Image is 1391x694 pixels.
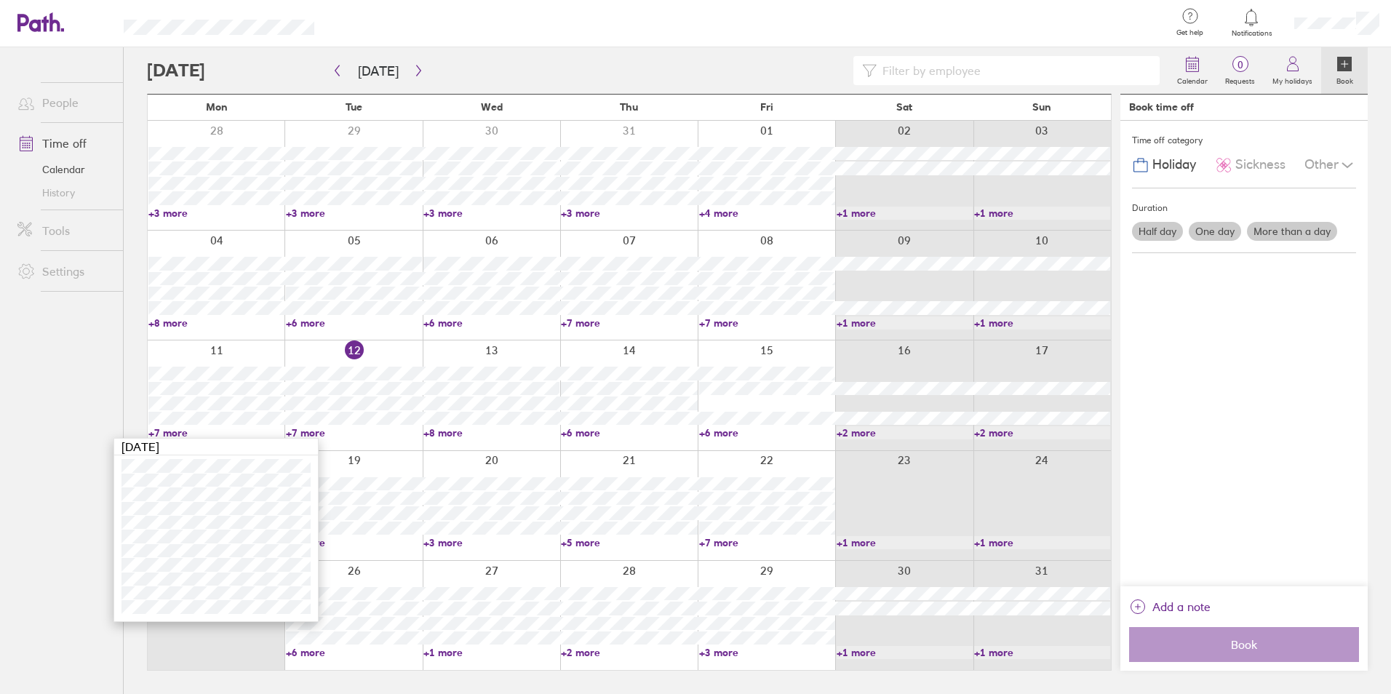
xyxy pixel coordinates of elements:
[1328,73,1362,86] label: Book
[974,646,1110,659] a: +1 more
[699,207,835,220] a: +4 more
[1132,222,1183,241] label: Half day
[346,59,410,83] button: [DATE]
[1264,73,1321,86] label: My holidays
[423,646,559,659] a: +1 more
[1139,638,1349,651] span: Book
[561,207,697,220] a: +3 more
[699,426,835,439] a: +6 more
[1216,47,1264,94] a: 0Requests
[561,426,697,439] a: +6 more
[1247,222,1337,241] label: More than a day
[974,426,1110,439] a: +2 more
[1168,73,1216,86] label: Calendar
[286,646,422,659] a: +6 more
[346,101,362,113] span: Tue
[699,646,835,659] a: +3 more
[837,426,973,439] a: +2 more
[481,101,503,113] span: Wed
[1216,73,1264,86] label: Requests
[1228,7,1275,38] a: Notifications
[423,536,559,549] a: +3 more
[6,129,123,158] a: Time off
[206,101,228,113] span: Mon
[837,207,973,220] a: +1 more
[148,426,284,439] a: +7 more
[699,536,835,549] a: +7 more
[423,316,559,330] a: +6 more
[896,101,912,113] span: Sat
[837,646,973,659] a: +1 more
[1235,157,1286,172] span: Sickness
[561,536,697,549] a: +5 more
[760,101,773,113] span: Fri
[423,426,559,439] a: +8 more
[699,316,835,330] a: +7 more
[6,216,123,245] a: Tools
[6,181,123,204] a: History
[1129,627,1359,662] button: Book
[561,646,697,659] a: +2 more
[6,88,123,117] a: People
[1152,595,1211,618] span: Add a note
[1304,151,1356,179] div: Other
[286,316,422,330] a: +6 more
[286,536,422,549] a: +4 more
[114,439,318,455] div: [DATE]
[974,536,1110,549] a: +1 more
[1129,101,1194,113] div: Book time off
[1132,129,1356,151] div: Time off category
[6,257,123,286] a: Settings
[1189,222,1241,241] label: One day
[974,316,1110,330] a: +1 more
[837,536,973,549] a: +1 more
[286,207,422,220] a: +3 more
[1216,59,1264,71] span: 0
[1152,157,1196,172] span: Holiday
[1032,101,1051,113] span: Sun
[6,158,123,181] a: Calendar
[620,101,638,113] span: Thu
[148,207,284,220] a: +3 more
[974,207,1110,220] a: +1 more
[837,316,973,330] a: +1 more
[877,57,1151,84] input: Filter by employee
[148,316,284,330] a: +8 more
[1129,595,1211,618] button: Add a note
[561,316,697,330] a: +7 more
[1168,47,1216,94] a: Calendar
[1321,47,1368,94] a: Book
[1264,47,1321,94] a: My holidays
[286,426,422,439] a: +7 more
[1166,28,1213,37] span: Get help
[423,207,559,220] a: +3 more
[1132,197,1356,219] div: Duration
[1228,29,1275,38] span: Notifications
